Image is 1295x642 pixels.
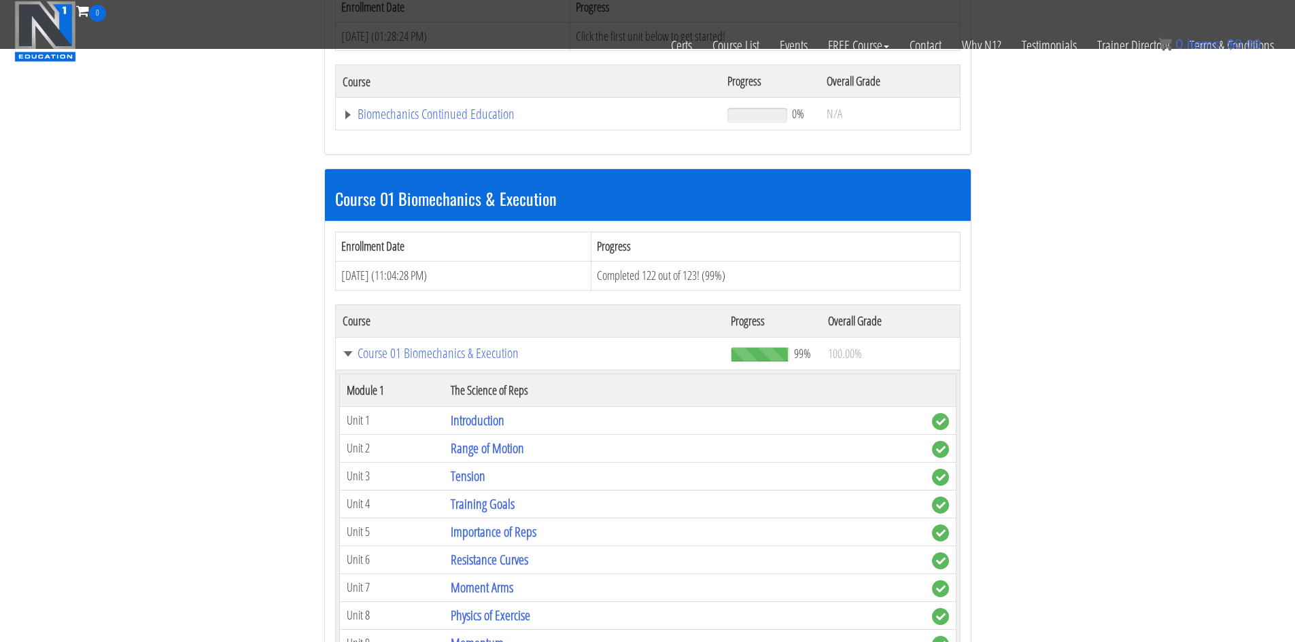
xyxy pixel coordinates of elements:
[818,22,899,69] a: FREE Course
[1087,22,1179,69] a: Trainer Directory
[451,411,504,429] a: Introduction
[89,5,106,22] span: 0
[339,518,444,546] td: Unit 5
[339,434,444,462] td: Unit 2
[932,524,949,541] span: complete
[932,413,949,430] span: complete
[451,550,528,569] a: Resistance Curves
[1012,22,1087,69] a: Testimonials
[820,98,960,130] td: N/A
[661,22,702,69] a: Certs
[899,22,952,69] a: Contact
[820,65,960,98] th: Overall Grade
[335,304,724,337] th: Course
[451,522,536,541] a: Importance of Reps
[821,304,960,337] th: Overall Grade
[14,1,76,62] img: n1-education
[932,552,949,569] span: complete
[952,22,1012,69] a: Why N1?
[339,374,444,406] th: Module 1
[1158,37,1172,51] img: icon11.png
[724,304,821,337] th: Progress
[932,469,949,486] span: complete
[591,232,960,262] th: Progress
[1227,37,1261,52] bdi: 0.00
[339,573,444,601] td: Unit 7
[1158,37,1261,52] a: 0 items: $0.00
[932,608,949,625] span: complete
[770,22,818,69] a: Events
[702,22,770,69] a: Course List
[339,490,444,518] td: Unit 4
[451,495,515,513] a: Training Goals
[591,261,960,290] td: Completed 122 out of 123! (99%)
[339,601,444,629] td: Unit 8
[339,546,444,573] td: Unit 6
[792,106,804,121] span: 0%
[335,65,721,98] th: Course
[335,232,591,262] th: Enrollment Date
[1227,37,1234,52] span: $
[721,65,819,98] th: Progress
[1179,22,1284,69] a: Terms & Conditions
[451,578,513,596] a: Moment Arms
[343,107,714,121] a: Biomechanics Continued Education
[932,441,949,458] span: complete
[794,346,811,361] span: 99%
[451,467,485,485] a: Tension
[1187,37,1223,52] span: items:
[821,337,960,370] td: 100.00%
[444,374,925,406] th: The Science of Reps
[451,439,524,457] a: Range of Motion
[451,606,530,624] a: Physics of Exercise
[932,497,949,514] span: complete
[339,462,444,490] td: Unit 3
[339,406,444,434] td: Unit 1
[76,1,106,20] a: 0
[335,190,961,207] h3: Course 01 Biomechanics & Execution
[932,580,949,597] span: complete
[335,261,591,290] td: [DATE] (11:04:28 PM)
[1175,37,1183,52] span: 0
[343,346,718,360] a: Course 01 Biomechanics & Execution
